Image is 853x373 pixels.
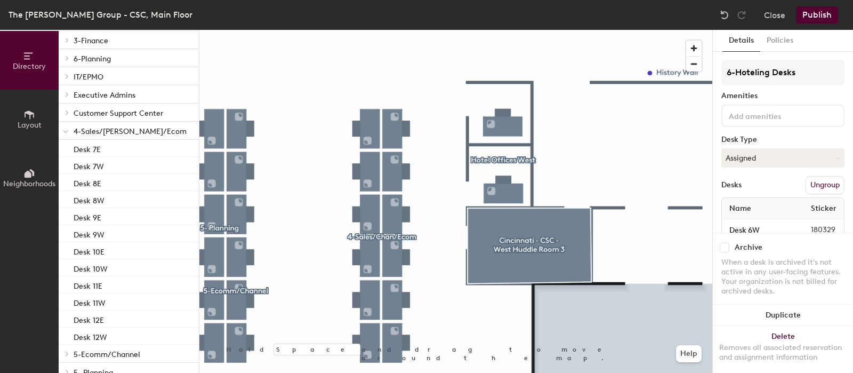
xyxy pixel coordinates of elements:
p: Desk 10W [74,261,108,274]
button: Duplicate [713,305,853,326]
p: Desk 12E [74,313,104,325]
img: Redo [736,10,747,20]
button: Ungroup [806,176,844,194]
span: Layout [18,121,42,130]
img: Undo [719,10,730,20]
input: Unnamed desk [724,223,785,237]
p: Desk 8W [74,193,104,205]
span: Executive Admins [74,91,135,100]
button: Policies [760,30,800,52]
button: DeleteRemoves all associated reservation and assignment information [713,326,853,373]
button: Details [722,30,760,52]
p: Desk 9E [74,210,101,223]
p: Desk 11E [74,279,102,291]
p: Desk 9W [74,227,104,240]
span: 4-Sales/[PERSON_NAME]/Ecom [74,127,187,136]
span: 180329 [785,224,842,236]
div: When a desk is archived it's not active in any user-facing features. Your organization is not bil... [721,258,844,296]
span: Sticker [806,199,842,218]
p: Desk 11W [74,296,106,308]
div: Desk Type [721,136,844,144]
div: Removes all associated reservation and assignment information [719,343,847,362]
input: Add amenities [727,109,823,122]
span: 3-Finance [74,36,108,45]
p: Desk 10E [74,244,104,257]
button: Publish [796,6,838,23]
div: The [PERSON_NAME] Group - CSC, Main Floor [9,8,192,21]
span: 6-Planning [74,54,111,64]
p: Desk 7E [74,142,101,154]
p: Desk 8E [74,176,101,188]
span: 5-Ecomm/Channel [74,350,140,359]
span: Directory [13,62,46,71]
span: Name [724,199,757,218]
span: Neighborhoods [3,179,55,188]
p: Desk 7W [74,159,104,171]
button: Assigned [721,148,844,168]
button: Close [764,6,785,23]
p: Desk 12W [74,330,107,342]
span: Customer Support Center [74,109,163,118]
div: Archive [735,243,762,252]
div: Desks [721,181,742,189]
button: Help [676,345,702,362]
span: IT/EPMO [74,73,103,82]
div: Amenities [721,92,844,100]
